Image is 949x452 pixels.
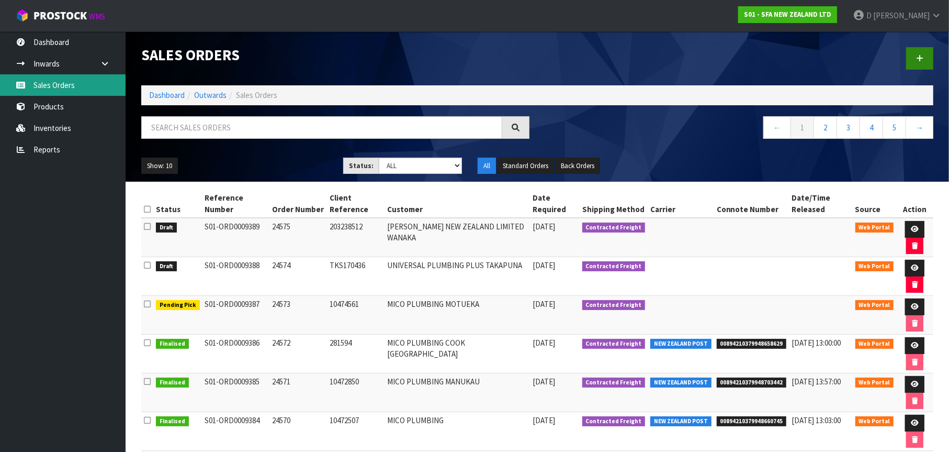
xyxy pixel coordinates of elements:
td: 24572 [269,335,327,373]
input: Search sales orders [141,116,502,139]
span: [PERSON_NAME] [873,10,930,20]
td: S01-ORD0009387 [202,296,269,335]
th: Client Reference [327,190,384,218]
td: TKS170436 [327,257,384,296]
span: Contracted Freight [582,261,646,272]
span: Contracted Freight [582,300,646,311]
strong: S01 - SFA NEW ZEALAND LTD [744,10,831,19]
td: 10472507 [327,412,384,451]
nav: Page navigation [545,116,933,142]
a: 3 [837,116,860,139]
button: Show: 10 [141,158,178,174]
span: Sales Orders [236,90,277,100]
small: WMS [89,12,105,21]
span: Contracted Freight [582,223,646,233]
td: [PERSON_NAME] NEW ZEALAND LIMITED WANAKA [385,218,530,257]
td: 24574 [269,257,327,296]
td: 10472850 [327,373,384,412]
span: Finalised [156,339,189,349]
span: NEW ZEALAND POST [650,339,711,349]
span: Web Portal [855,300,894,311]
button: Back Orders [555,158,600,174]
th: Source [853,190,897,218]
th: Connote Number [714,190,789,218]
td: MICO PLUMBING [385,412,530,451]
th: Status [153,190,202,218]
td: S01-ORD0009389 [202,218,269,257]
span: Web Portal [855,223,894,233]
span: [DATE] [533,338,555,348]
span: Draft [156,261,177,272]
td: 24573 [269,296,327,335]
span: Pending Pick [156,300,200,311]
td: 24570 [269,412,327,451]
span: NEW ZEALAND POST [650,416,711,427]
td: 24575 [269,218,327,257]
img: cube-alt.png [16,9,29,22]
td: 281594 [327,335,384,373]
span: Web Portal [855,378,894,388]
a: 4 [860,116,883,139]
span: [DATE] [533,415,555,425]
a: 5 [883,116,906,139]
td: S01-ORD0009388 [202,257,269,296]
td: S01-ORD0009386 [202,335,269,373]
th: Order Number [269,190,327,218]
th: Shipping Method [580,190,648,218]
td: 203238512 [327,218,384,257]
span: ProStock [33,9,87,23]
span: Finalised [156,378,189,388]
td: 24571 [269,373,327,412]
span: 00894210379948703442 [717,378,787,388]
span: Finalised [156,416,189,427]
td: UNIVERSAL PLUMBING PLUS TAKAPUNA [385,257,530,296]
th: Action [896,190,933,218]
td: S01-ORD0009385 [202,373,269,412]
button: All [478,158,496,174]
button: Standard Orders [497,158,554,174]
span: Web Portal [855,261,894,272]
span: 00894210379948658629 [717,339,787,349]
span: Contracted Freight [582,416,646,427]
td: MICO PLUMBING COOK [GEOGRAPHIC_DATA] [385,335,530,373]
span: [DATE] 13:57:00 [792,377,841,387]
span: [DATE] [533,260,555,270]
span: Contracted Freight [582,378,646,388]
a: 1 [790,116,814,139]
a: Dashboard [149,90,185,100]
th: Reference Number [202,190,269,218]
a: Outwards [194,90,227,100]
span: [DATE] 13:03:00 [792,415,841,425]
a: ← [763,116,791,139]
span: 00894210379948660745 [717,416,787,427]
td: MICO PLUMBING MANUKAU [385,373,530,412]
strong: Status: [349,161,374,170]
th: Date/Time Released [789,190,853,218]
h1: Sales Orders [141,47,529,63]
td: S01-ORD0009384 [202,412,269,451]
span: [DATE] [533,377,555,387]
th: Carrier [648,190,714,218]
td: MICO PLUMBING MOTUEKA [385,296,530,335]
span: Draft [156,223,177,233]
td: 10474561 [327,296,384,335]
span: Contracted Freight [582,339,646,349]
span: [DATE] [533,299,555,309]
span: [DATE] [533,222,555,231]
a: → [906,116,933,139]
th: Date Required [530,190,580,218]
span: [DATE] 13:00:00 [792,338,841,348]
th: Customer [385,190,530,218]
span: Web Portal [855,416,894,427]
span: D [866,10,872,20]
span: NEW ZEALAND POST [650,378,711,388]
span: Web Portal [855,339,894,349]
a: 2 [814,116,837,139]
